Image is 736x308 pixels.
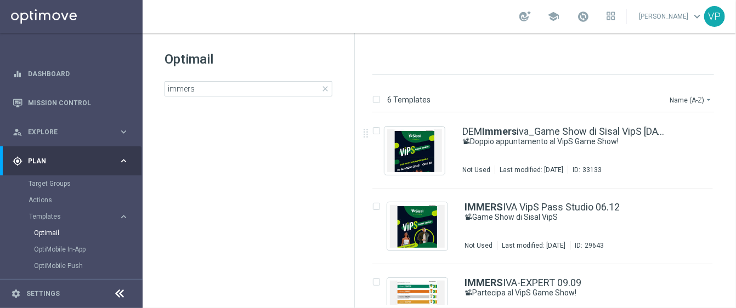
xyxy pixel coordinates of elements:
a: Target Groups [29,179,114,188]
a: OptiMobile In-App [34,245,114,254]
i: equalizer [13,69,22,79]
img: 29643.jpeg [390,205,445,248]
a: 📽Partecipa al VipS Game Show! [465,288,642,298]
div: Last modified: [DATE] [495,166,568,174]
div: Last modified: [DATE] [498,241,570,250]
div: 33133 [582,166,602,174]
b: Immers [482,126,517,137]
a: Dashboard [28,59,129,88]
div: Explore [13,127,118,137]
i: keyboard_arrow_right [118,212,129,222]
div: Press SPACE to select this row. [361,189,734,264]
div: Not Used [465,241,493,250]
i: keyboard_arrow_right [118,156,129,166]
a: Settings [26,290,60,297]
div: OptiMobile Push [34,258,141,274]
div: VP [704,6,725,27]
a: DEMImmersiva_Game Show di Sisal VipS [DATE] [462,127,667,136]
div: 📽Game Show di Sisal VipS [465,212,667,223]
i: person_search [13,127,22,137]
div: Templates [29,213,118,220]
div: OptiMobile In-App [34,241,141,258]
a: Optipush [34,278,114,287]
a: Mission Control [28,88,129,117]
span: close [321,84,330,93]
button: Templates keyboard_arrow_right [29,212,129,221]
a: OptiMobile Push [34,261,114,270]
a: [PERSON_NAME]keyboard_arrow_down [638,8,704,25]
div: ID: [570,241,604,250]
button: gps_fixed Plan keyboard_arrow_right [12,157,129,166]
button: person_search Explore keyboard_arrow_right [12,128,129,136]
b: IMMERS [465,201,503,213]
div: Target Groups [29,175,141,192]
div: Mission Control [13,88,129,117]
i: settings [11,289,21,299]
a: Optimail [34,229,114,237]
span: keyboard_arrow_down [691,10,703,22]
span: school [547,10,559,22]
div: 📽Doppio appuntamento al VipS Game Show! [462,136,667,147]
b: IMMERS [465,277,503,288]
div: Optimail [34,225,141,241]
i: gps_fixed [13,156,22,166]
span: Templates [29,213,107,220]
img: 33133.jpeg [387,129,442,172]
button: Mission Control [12,99,129,107]
a: Actions [29,196,114,204]
div: ID: [568,166,602,174]
div: 📽Partecipa al VipS Game Show! [465,288,667,298]
div: Actions [29,192,141,208]
div: 29643 [585,241,604,250]
button: equalizer Dashboard [12,70,129,78]
a: IMMERSIVA VipS Pass Studio 06.12 [465,202,620,212]
a: 📽Doppio appuntamento al VipS Game Show! [462,136,642,147]
span: Explore [28,129,118,135]
a: 📽Game Show di Sisal VipS [465,212,642,223]
a: IMMERSIVA-EXPERT 09.09 [465,278,582,288]
div: Press SPACE to select this row. [361,113,734,189]
div: Plan [13,156,118,166]
i: arrow_drop_down [704,95,713,104]
h1: Optimail [165,50,332,68]
span: Plan [28,158,118,164]
div: Dashboard [13,59,129,88]
p: 6 Templates [387,95,431,105]
div: Optipush [34,274,141,290]
i: keyboard_arrow_right [118,127,129,137]
input: Search Template [165,81,332,96]
button: Name (A-Z)arrow_drop_down [669,93,714,106]
div: Not Used [462,166,490,174]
